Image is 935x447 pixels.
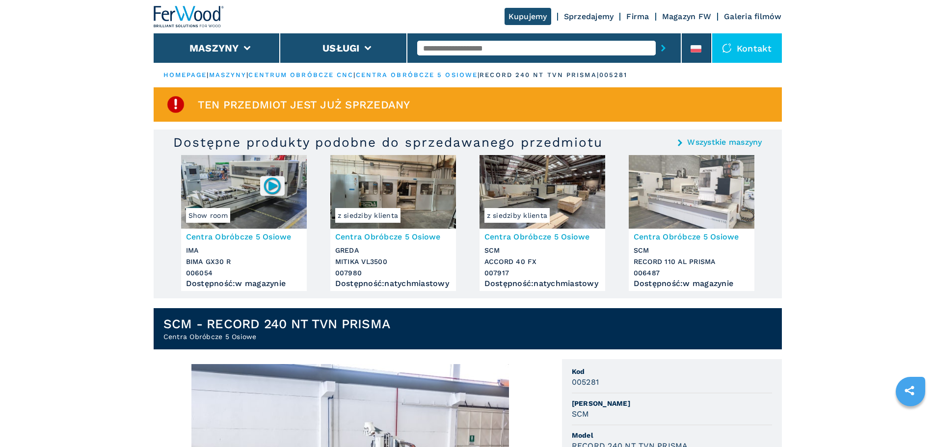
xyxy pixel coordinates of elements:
[484,245,600,279] h3: SCM ACCORD 40 FX 007917
[629,155,754,291] a: Centra Obróbcze 5 Osiowe SCM RECORD 110 AL PRISMACentra Obróbcze 5 OsioweSCMRECORD 110 AL PRISMA0...
[181,155,307,291] a: Centra Obróbcze 5 Osiowe IMA BIMA GX30 RShow room006054Centra Obróbcze 5 OsioweIMABIMA GX30 R0060...
[248,71,353,79] a: centrum obróbcze cnc
[335,245,451,279] h3: GREDA MITIKA VL3500 007980
[322,42,360,54] button: Usługi
[572,430,772,440] span: Model
[263,176,282,195] img: 006054
[335,281,451,286] div: Dostępność : natychmiastowy
[166,95,186,114] img: SoldProduct
[335,231,451,242] h3: Centra Obróbcze 5 Osiowe
[722,43,732,53] img: Kontakt
[572,376,599,388] h3: 005281
[186,281,302,286] div: Dostępność : w magazynie
[330,155,456,229] img: Centra Obróbcze 5 Osiowe GREDA MITIKA VL3500
[173,134,603,150] h3: Dostępne produkty podobne do sprzedawanego przedmiotu
[198,99,410,110] span: Ten przedmiot jest już sprzedany
[893,403,928,440] iframe: Chat
[181,155,307,229] img: Centra Obróbcze 5 Osiowe IMA BIMA GX30 R
[634,245,749,279] h3: SCM RECORD 110 AL PRISMA 006487
[572,398,772,408] span: [PERSON_NAME]
[656,37,671,59] button: submit-button
[897,378,922,403] a: sharethis
[484,231,600,242] h3: Centra Obróbcze 5 Osiowe
[207,71,209,79] span: |
[599,71,628,79] p: 005281
[564,12,614,21] a: Sprzedajemy
[186,208,230,223] span: Show room
[572,367,772,376] span: Kod
[662,12,712,21] a: Magazyn FW
[330,155,456,291] a: Centra Obróbcze 5 Osiowe GREDA MITIKA VL3500z siedziby klientaCentra Obróbcze 5 OsioweGREDAMITIKA...
[505,8,551,25] a: Kupujemy
[246,71,248,79] span: |
[209,71,247,79] a: maszyny
[629,155,754,229] img: Centra Obróbcze 5 Osiowe SCM RECORD 110 AL PRISMA
[626,12,649,21] a: Firma
[724,12,782,21] a: Galeria filmów
[154,6,224,27] img: Ferwood
[572,408,589,420] h3: SCM
[163,332,391,342] h2: Centra Obróbcze 5 Osiowe
[484,208,550,223] span: z siedziby klienta
[353,71,355,79] span: |
[480,71,599,79] p: record 240 nt tvn prisma |
[634,231,749,242] h3: Centra Obróbcze 5 Osiowe
[186,245,302,279] h3: IMA BIMA GX30 R 006054
[163,316,391,332] h1: SCM - RECORD 240 NT TVN PRISMA
[484,281,600,286] div: Dostępność : natychmiastowy
[189,42,239,54] button: Maszyny
[480,155,605,291] a: Centra Obróbcze 5 Osiowe SCM ACCORD 40 FXz siedziby klientaCentra Obróbcze 5 OsioweSCMACCORD 40 F...
[186,231,302,242] h3: Centra Obróbcze 5 Osiowe
[712,33,782,63] div: Kontakt
[687,138,762,146] a: Wszystkie maszyny
[163,71,207,79] a: HOMEPAGE
[634,281,749,286] div: Dostępność : w magazynie
[478,71,480,79] span: |
[480,155,605,229] img: Centra Obróbcze 5 Osiowe SCM ACCORD 40 FX
[335,208,401,223] span: z siedziby klienta
[356,71,478,79] a: centra obróbcze 5 osiowe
